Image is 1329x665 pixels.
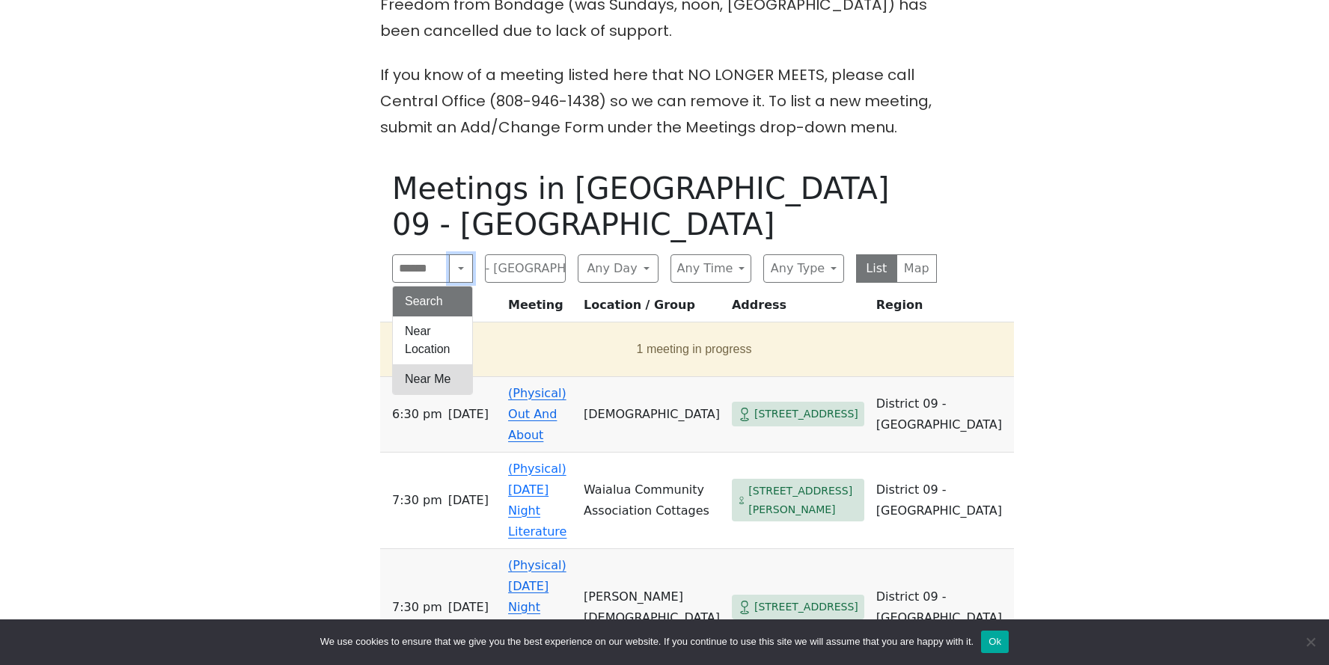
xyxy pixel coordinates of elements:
span: [STREET_ADDRESS] [754,405,858,423]
p: If you know of a meeting listed here that NO LONGER MEETS, please call Central Office (808-946-14... [380,62,949,141]
span: 6:30 PM [392,404,442,425]
a: (Physical) [DATE] Night Literature [508,462,566,539]
button: Any Type [763,254,844,283]
span: [STREET_ADDRESS] [754,598,858,616]
td: District 09 - [GEOGRAPHIC_DATA] [870,377,1014,453]
th: Address [726,295,870,322]
span: [DATE] [448,490,489,511]
span: We use cookies to ensure that we give you the best experience on our website. If you continue to ... [320,634,974,649]
th: Time [380,295,502,322]
button: Any Time [670,254,751,283]
td: District 09 - [GEOGRAPHIC_DATA] [870,453,1014,549]
th: Region [870,295,1014,322]
th: Location / Group [578,295,726,322]
span: 7:30 PM [392,490,442,511]
a: (Physical) [DATE] Night Staying Sober [508,558,566,656]
button: Near Me [393,364,472,394]
button: Map [896,254,938,283]
button: Search [393,286,472,316]
span: No [1303,634,1318,649]
button: Ok [981,631,1009,653]
span: 7:30 PM [392,597,442,618]
a: (Physical) Out And About [508,386,566,442]
td: [DEMOGRAPHIC_DATA] [578,377,726,453]
span: [DATE] [448,404,489,425]
button: Search [449,254,473,283]
button: 1 meeting in progress [386,328,1002,370]
button: List [856,254,897,283]
button: District 09 - [GEOGRAPHIC_DATA] [485,254,566,283]
th: Meeting [502,295,578,322]
td: Waialua Community Association Cottages [578,453,726,549]
input: Search [392,254,450,283]
span: [STREET_ADDRESS][PERSON_NAME] [748,482,858,518]
button: Any Day [578,254,659,283]
h1: Meetings in [GEOGRAPHIC_DATA] 09 - [GEOGRAPHIC_DATA] [392,171,937,242]
span: [DATE] [448,597,489,618]
button: Near Location [393,316,472,364]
